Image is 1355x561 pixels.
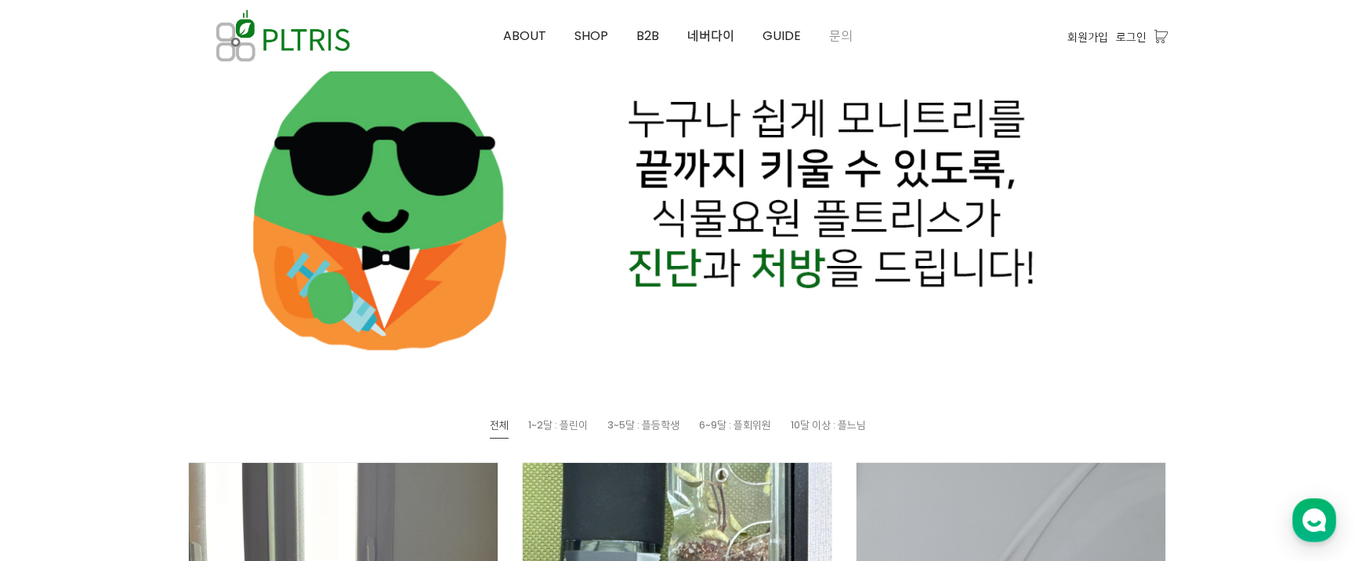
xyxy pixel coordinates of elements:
span: 설정 [242,454,261,467]
a: 문의 [815,1,867,71]
span: 전체 [490,417,509,432]
a: 10달 이상 : 플느님 [791,417,866,438]
a: 전체 [490,417,509,439]
a: B2B [622,1,673,71]
a: 네버다이 [673,1,748,71]
a: 1~2달 : 플린이 [528,417,588,438]
span: 문의 [829,27,853,45]
span: B2B [636,27,659,45]
a: 로그인 [1116,28,1147,46]
span: 10달 이상 : 플느님 [791,417,866,432]
span: SHOP [574,27,608,45]
span: ABOUT [503,27,546,45]
span: 네버다이 [687,27,734,45]
span: 1~2달 : 플린이 [528,417,588,432]
a: 홈 [5,431,103,470]
span: 3~5달 : 플등학생 [607,417,679,432]
span: 홈 [49,454,59,467]
a: 대화 [103,431,202,470]
span: GUIDE [763,27,801,45]
a: 설정 [202,431,301,470]
a: ABOUT [489,1,560,71]
a: 3~5달 : 플등학생 [607,417,679,438]
span: 대화 [143,455,162,468]
a: SHOP [560,1,622,71]
a: 회원가입 [1067,28,1108,46]
span: 6~9달 : 플회위원 [699,417,771,432]
a: 6~9달 : 플회위원 [699,417,771,438]
a: GUIDE [748,1,815,71]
